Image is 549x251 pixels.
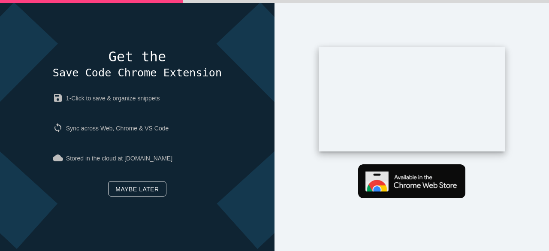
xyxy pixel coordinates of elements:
p: Stored in the cloud at [DOMAIN_NAME] [53,146,222,170]
i: cloud [53,153,66,163]
h4: Get the [53,49,222,80]
p: 1-Click to save & organize snippets [53,86,222,110]
a: Maybe later [108,181,166,197]
p: Sync across Web, Chrome & VS Code [53,116,222,140]
i: sync [53,123,66,133]
span: Save Code Chrome Extension [53,67,222,79]
i: save [53,93,66,103]
img: Get Chrome extension [358,164,465,198]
